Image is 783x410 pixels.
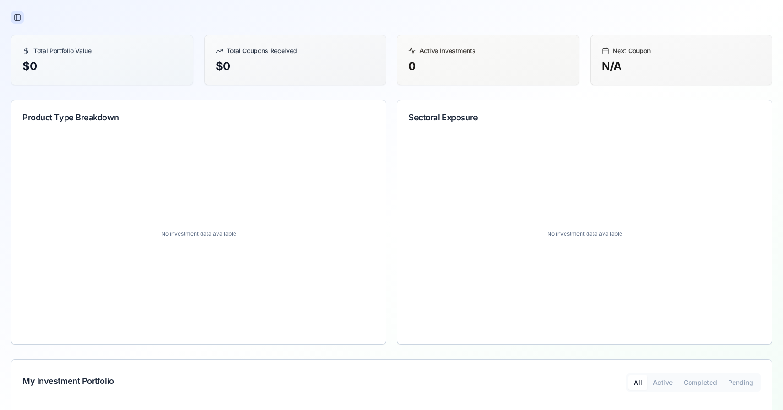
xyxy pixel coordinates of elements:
div: 0 [408,59,568,74]
div: No investment data available [22,135,375,333]
div: Total Portfolio Value [22,46,182,55]
div: Next Coupon [602,46,761,55]
div: Product Type Breakdown [22,111,375,124]
button: All [628,375,647,390]
button: Completed [678,375,723,390]
div: $ 0 [216,59,375,74]
div: Total Coupons Received [216,46,375,55]
button: Active [647,375,678,390]
div: Sectoral Exposure [408,111,761,124]
div: N/A [602,59,761,74]
div: My Investment Portfolio [22,375,114,388]
div: $ 0 [22,59,182,74]
div: No investment data available [408,135,761,333]
div: Active Investments [408,46,568,55]
button: Pending [723,375,759,390]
